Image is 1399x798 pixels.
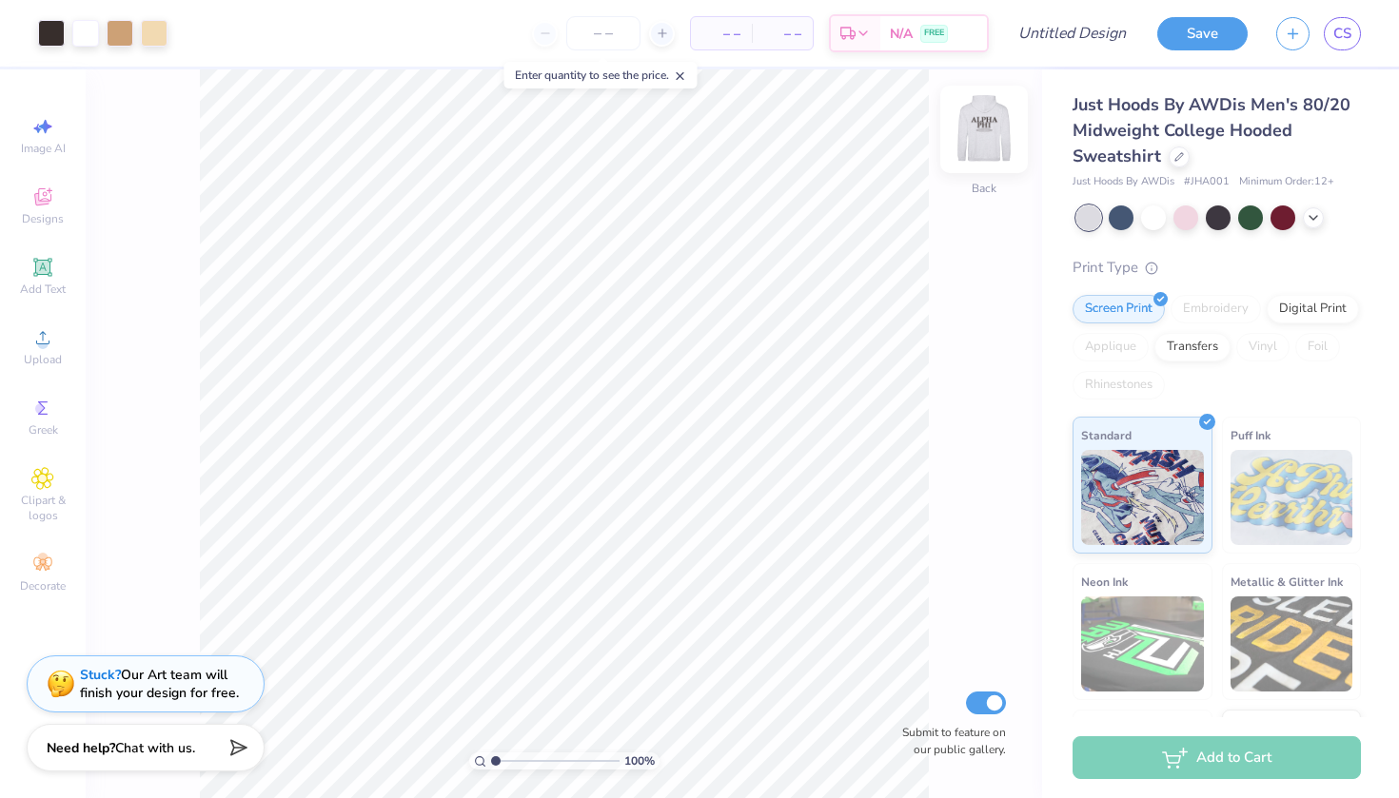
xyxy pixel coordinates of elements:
div: Screen Print [1073,295,1165,323]
span: – – [702,24,740,44]
strong: Stuck? [80,666,121,684]
span: Minimum Order: 12 + [1239,174,1334,190]
span: Chat with us. [115,739,195,757]
span: Designs [22,211,64,226]
div: Transfers [1154,333,1231,361]
input: – – [566,16,640,50]
img: Neon Ink [1081,596,1204,691]
strong: Need help? [47,739,115,757]
div: Rhinestones [1073,371,1165,399]
span: # JHA001 [1184,174,1230,190]
div: Embroidery [1171,295,1261,323]
span: Image AI [21,141,66,156]
img: Standard [1081,450,1204,545]
span: 100 % [624,752,655,769]
span: Add Text [20,282,66,297]
div: Digital Print [1267,295,1359,323]
div: Foil [1295,333,1340,361]
div: Vinyl [1236,333,1290,361]
span: FREE [924,27,944,40]
span: CS [1333,23,1351,45]
span: Just Hoods By AWDis [1073,174,1174,190]
div: Enter quantity to see the price. [504,62,698,88]
span: Clipart & logos [10,493,76,523]
span: Just Hoods By AWDis Men's 80/20 Midweight College Hooded Sweatshirt [1073,93,1350,167]
div: Print Type [1073,257,1361,279]
div: Applique [1073,333,1149,361]
span: Puff Ink [1231,425,1271,445]
button: Save [1157,17,1248,50]
span: – – [763,24,801,44]
span: Metallic & Glitter Ink [1231,572,1343,592]
input: Untitled Design [1003,14,1143,52]
span: Standard [1081,425,1132,445]
label: Submit to feature on our public gallery. [892,724,1006,758]
a: CS [1324,17,1361,50]
img: Metallic & Glitter Ink [1231,596,1353,691]
div: Our Art team will finish your design for free. [80,666,239,702]
span: Decorate [20,578,66,594]
img: Back [946,91,1022,167]
span: Upload [24,352,62,367]
span: Greek [29,422,58,438]
div: Back [972,180,996,197]
img: Puff Ink [1231,450,1353,545]
span: Neon Ink [1081,572,1128,592]
span: N/A [890,24,913,44]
